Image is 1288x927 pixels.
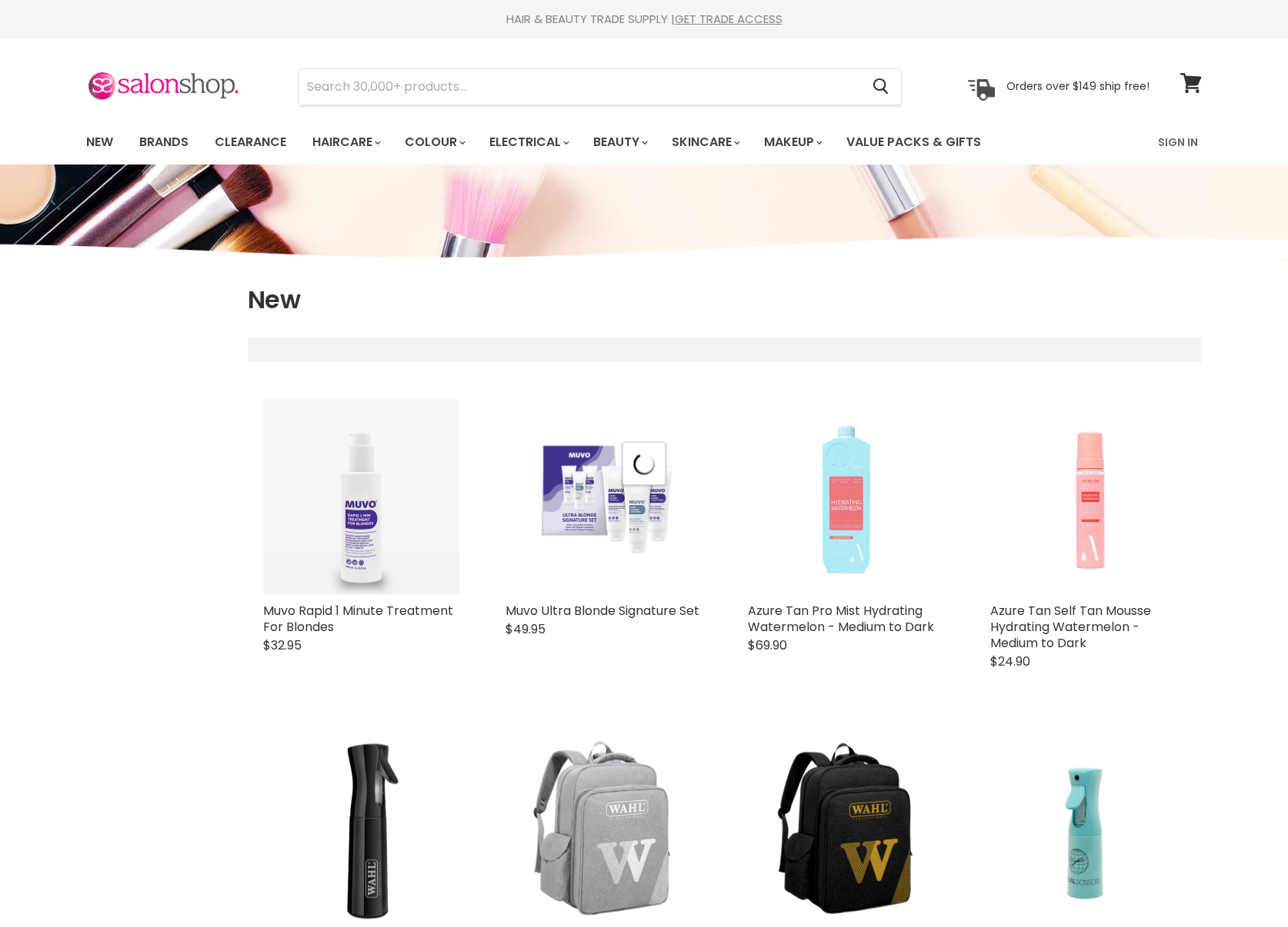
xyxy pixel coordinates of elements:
[75,126,125,158] a: New
[860,69,901,105] button: Search
[248,284,1202,316] h1: New
[67,12,1221,27] div: HAIR & BEAUTY TRADE SUPPLY |
[990,399,1186,595] a: Azure Tan Self Tan Mousse Hydrating Watermelon - Medium to Dark Azure Tan Self Tan Mousse Hydrati...
[675,11,782,27] a: GET TRADE ACCESS
[506,427,702,567] img: Muvo Ultra Blonde Signature Set
[263,636,302,654] span: $32.95
[1006,79,1150,93] p: Orders over $149 ship free!
[990,653,1030,670] span: $24.90
[1149,126,1207,158] a: Sign In
[203,126,298,158] a: Clearance
[393,126,475,158] a: Colour
[990,602,1151,652] a: Azure Tan Self Tan Mousse Hydrating Watermelon - Medium to Dark
[263,602,453,636] a: Muvo Rapid 1 Minute Treatment For Blondes
[748,602,934,636] a: Azure Tan Pro Mist Hydrating Watermelon - Medium to Dark
[506,620,546,638] span: $49.95
[506,602,699,620] a: Muvo Ultra Blonde Signature Set
[748,636,787,654] span: $69.90
[835,126,993,158] a: Value Packs & Gifts
[990,399,1186,595] img: Azure Tan Self Tan Mousse Hydrating Watermelon - Medium to Dark
[582,126,657,158] a: Beauty
[506,399,702,595] a: Muvo Ultra Blonde Signature Set
[75,120,1071,164] ul: Main menu
[301,126,390,158] a: Haircare
[752,126,832,158] a: Makeup
[128,126,200,158] a: Brands
[299,68,902,105] form: Product
[660,126,749,158] a: Skincare
[67,120,1221,164] nav: Main
[478,126,579,158] a: Electrical
[748,399,944,595] img: Azure Tan Pro Mist Hydrating Watermelon - Medium to Dark
[263,399,459,595] img: Muvo Rapid 1 Minute Treatment For Blondes
[299,69,860,105] input: Search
